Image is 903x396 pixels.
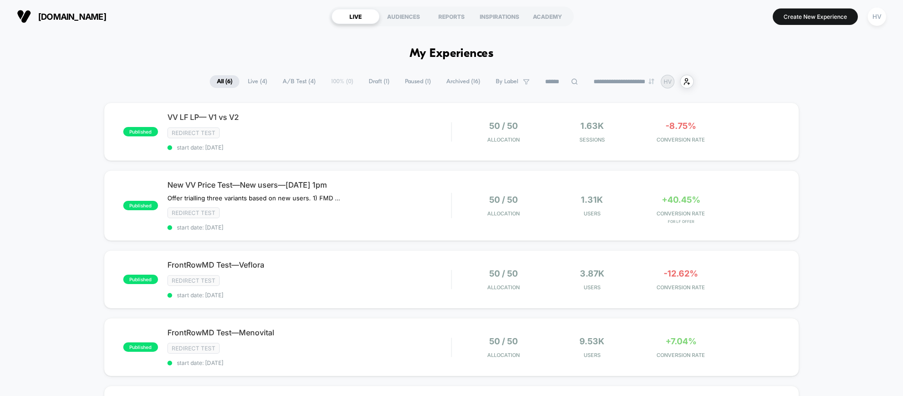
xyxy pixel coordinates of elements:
span: published [123,342,158,352]
span: start date: [DATE] [167,359,451,366]
span: Users [550,352,634,358]
span: FrontRowMD Test—Veflora [167,260,451,269]
span: Allocation [487,352,520,358]
span: 3.87k [580,269,604,278]
span: Users [550,210,634,217]
span: published [123,201,158,210]
div: ACADEMY [523,9,571,24]
button: HV [865,7,889,26]
span: published [123,275,158,284]
span: CONVERSION RATE [639,284,723,291]
span: published [123,127,158,136]
span: 50 / 50 [489,195,518,205]
span: 50 / 50 [489,269,518,278]
span: Live ( 4 ) [241,75,274,88]
span: 1.63k [580,121,604,131]
button: Create New Experience [773,8,858,25]
div: HV [868,8,886,26]
span: [DOMAIN_NAME] [38,12,106,22]
span: Sessions [550,136,634,143]
span: Redirect Test [167,343,220,354]
span: -8.75% [665,121,696,131]
span: Allocation [487,210,520,217]
span: Redirect Test [167,275,220,286]
span: Redirect Test [167,127,220,138]
span: FrontRowMD Test—Menovital [167,328,451,337]
span: Archived ( 16 ) [439,75,487,88]
button: [DOMAIN_NAME] [14,9,109,24]
span: Redirect Test [167,207,220,218]
span: start date: [DATE] [167,292,451,299]
span: Allocation [487,136,520,143]
span: New VV Price Test—New users—[DATE] 1pm [167,180,451,190]
span: -12.62% [664,269,698,278]
div: LIVE [332,9,380,24]
span: for LF Offer [639,219,723,224]
span: +7.04% [665,336,697,346]
span: CONVERSION RATE [639,210,723,217]
span: 9.53k [579,336,604,346]
div: INSPIRATIONS [475,9,523,24]
span: CONVERSION RATE [639,136,723,143]
span: 50 / 50 [489,336,518,346]
span: CONVERSION RATE [639,352,723,358]
span: By Label [496,78,518,85]
div: AUDIENCES [380,9,428,24]
h1: My Experiences [410,47,494,61]
span: Users [550,284,634,291]
span: Offer trialling three variants based on new users. 1) FMD (existing product with FrontrowMD badge... [167,194,342,202]
img: Visually logo [17,9,31,24]
span: +40.45% [662,195,700,205]
div: REPORTS [428,9,475,24]
span: 50 / 50 [489,121,518,131]
span: VV LF LP— V1 vs V2 [167,112,451,122]
span: 1.31k [581,195,603,205]
span: Paused ( 1 ) [398,75,438,88]
p: HV [664,78,672,85]
img: end [649,79,654,84]
span: Draft ( 1 ) [362,75,396,88]
span: start date: [DATE] [167,224,451,231]
span: start date: [DATE] [167,144,451,151]
span: All ( 6 ) [210,75,239,88]
span: Allocation [487,284,520,291]
span: A/B Test ( 4 ) [276,75,323,88]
